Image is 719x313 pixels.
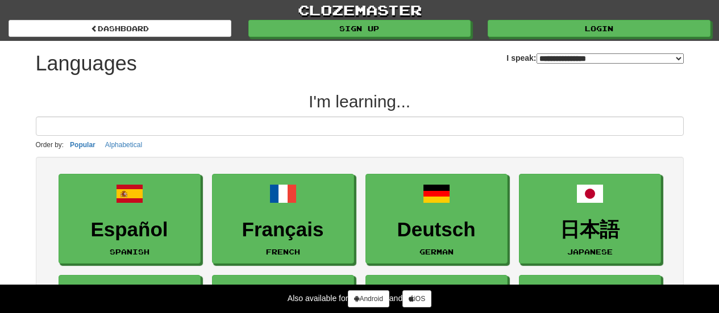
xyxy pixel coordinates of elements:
[537,53,684,64] select: I speak:
[488,20,710,37] a: Login
[248,20,471,37] a: Sign up
[525,219,655,241] h3: 日本語
[212,174,354,264] a: FrançaisFrench
[9,20,231,37] a: dashboard
[102,139,146,151] button: Alphabetical
[67,139,99,151] button: Popular
[218,219,348,241] h3: Français
[65,219,194,241] h3: Español
[365,174,508,264] a: DeutschGerman
[348,290,389,307] a: Android
[567,248,613,256] small: Japanese
[402,290,431,307] a: iOS
[266,248,300,256] small: French
[419,248,454,256] small: German
[59,174,201,264] a: EspañolSpanish
[110,248,149,256] small: Spanish
[36,141,64,149] small: Order by:
[519,174,661,264] a: 日本語Japanese
[36,52,137,75] h1: Languages
[372,219,501,241] h3: Deutsch
[506,52,683,64] label: I speak:
[36,92,684,111] h2: I'm learning...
